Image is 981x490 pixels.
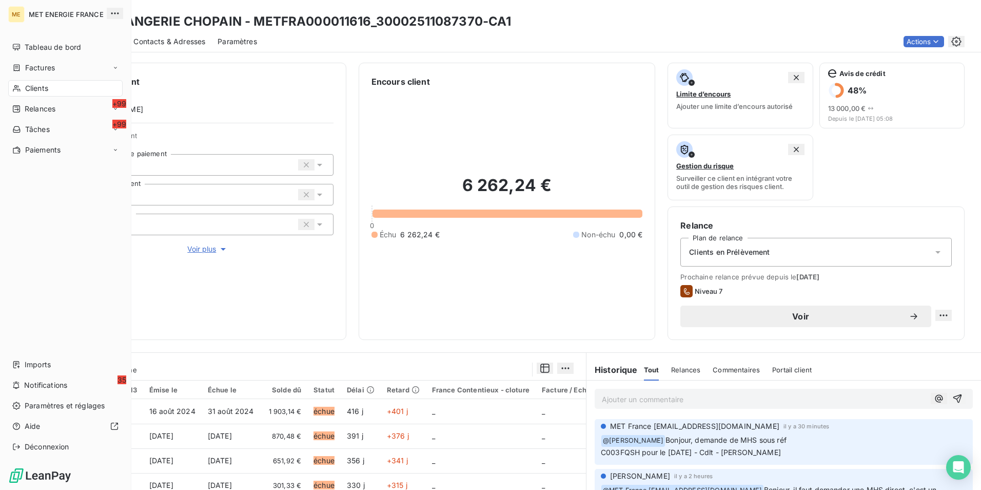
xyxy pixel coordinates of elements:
span: Gestion du risque [676,162,734,170]
span: _ [542,456,545,465]
span: 16 août 2024 [149,407,195,416]
input: Ajouter une valeur [130,190,138,199]
h6: Relance [680,219,952,232]
span: Aide [25,421,41,431]
span: échue [313,481,335,489]
div: Statut [313,386,335,394]
span: +376 j [387,431,409,440]
span: Surveiller ce client en intégrant votre outil de gestion des risques client. [676,174,804,191]
div: Open Intercom Messenger [946,455,971,480]
span: 0,00 € [619,230,642,240]
span: Portail client [772,366,812,374]
span: échue [313,407,335,416]
span: [DATE] [208,431,232,440]
span: Non-échu [581,230,615,240]
span: 391 j [347,431,363,440]
span: Paiements [25,145,61,155]
span: [DATE] [149,431,173,440]
span: Contacts & Adresses [133,36,205,47]
span: [DATE] [208,456,232,465]
span: Paramètres et réglages [25,401,105,411]
div: ME [8,6,25,23]
span: Tâches [25,124,50,135]
div: France Contentieux - cloture [432,386,529,394]
span: _ [542,431,545,440]
span: Prochaine relance prévue depuis le [680,273,952,281]
span: il y a 2 heures [674,473,713,479]
span: _ [542,481,545,489]
span: 13 000,00 € [828,104,866,112]
span: Avis de crédit [839,69,886,78]
span: C003FQSH pour le [DATE] - Cdlt - [PERSON_NAME] [601,448,781,457]
span: _ [432,481,435,489]
span: +315 j [387,481,407,489]
span: _ [432,407,435,416]
span: Depuis le [DATE] 05:08 [828,116,956,122]
h2: 6 262,24 € [371,175,643,206]
span: Paramètres [218,36,257,47]
span: Voir plus [187,244,228,254]
span: Commentaires [713,366,760,374]
span: Ajouter une limite d’encours autorisé [676,102,793,110]
div: Échue le [208,386,257,394]
span: 0 [370,221,374,230]
button: Actions [904,36,944,47]
img: Logo LeanPay [8,467,72,484]
span: [DATE] [149,481,173,489]
span: _ [542,407,545,416]
h6: 48 % [848,85,867,96]
span: +401 j [387,407,408,416]
span: [DATE] [796,273,819,281]
span: Niveau 7 [695,287,722,295]
span: +341 j [387,456,408,465]
h6: Encours client [371,76,430,88]
span: Tout [644,366,659,374]
span: Tableau de bord [25,42,81,52]
span: _ [432,456,435,465]
span: échue [313,456,335,465]
h6: Historique [586,364,638,376]
span: 35 [117,375,126,384]
a: Aide [8,418,123,435]
span: Clients [25,83,48,93]
span: 6 262,24 € [400,230,440,240]
span: Propriétés Client [83,131,333,146]
span: 13 [130,386,137,394]
span: +99 [112,120,126,128]
span: 356 j [347,456,364,465]
span: Bonjour, demande de MHS sous réf [665,436,787,444]
span: Clients en Prélèvement [689,247,770,257]
button: Gestion du risqueSurveiller ce client en intégrant votre outil de gestion des risques client. [668,135,813,200]
div: Délai [347,386,375,394]
span: 651,92 € [269,456,302,466]
span: 416 j [347,407,363,416]
span: il y a 30 minutes [783,423,830,429]
span: +99 [112,99,126,108]
h3: BOULANGERIE CHOPAIN - METFRA000011616_30002511087370-CA1 [90,12,511,31]
div: Solde dû [269,386,302,394]
div: Émise le [149,386,195,394]
span: _ [432,431,435,440]
span: Voir [693,312,909,321]
button: Limite d’encoursAjouter une limite d’encours autorisé [668,63,813,128]
span: [DATE] [208,481,232,489]
span: 330 j [347,481,365,489]
button: Voir [680,306,931,327]
span: Factures [25,63,55,73]
span: Relances [671,366,700,374]
span: Notifications [24,380,67,390]
span: [DATE] [149,456,173,465]
span: Déconnexion [25,442,69,452]
div: Retard [387,386,420,394]
span: MET France [EMAIL_ADDRESS][DOMAIN_NAME] [610,421,779,431]
span: 870,48 € [269,431,302,441]
span: 1 903,14 € [269,406,302,417]
span: Limite d’encours [676,90,731,98]
span: Échu [380,230,397,240]
span: Imports [25,360,51,370]
span: @ [PERSON_NAME] [601,435,665,447]
span: [PERSON_NAME] [610,471,670,481]
button: Voir plus [83,243,333,255]
span: 31 août 2024 [208,407,254,416]
span: échue [313,431,335,440]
